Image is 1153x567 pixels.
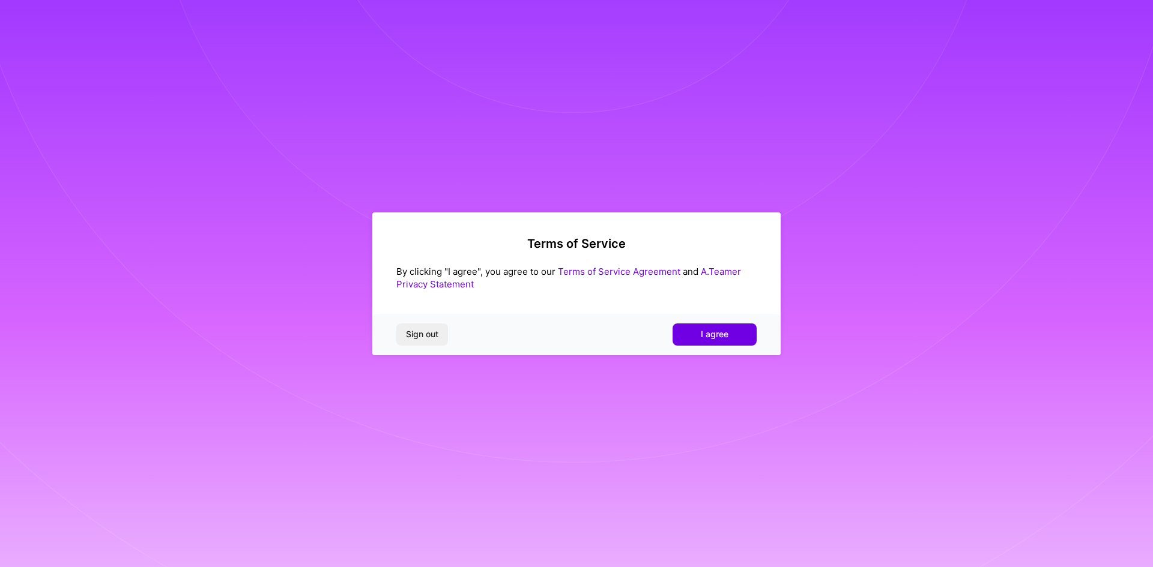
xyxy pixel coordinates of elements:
[701,328,728,340] span: I agree
[396,265,757,290] div: By clicking "I agree", you agree to our and
[406,328,438,340] span: Sign out
[558,266,680,277] a: Terms of Service Agreement
[396,236,757,251] h2: Terms of Service
[396,323,448,345] button: Sign out
[673,323,757,345] button: I agree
